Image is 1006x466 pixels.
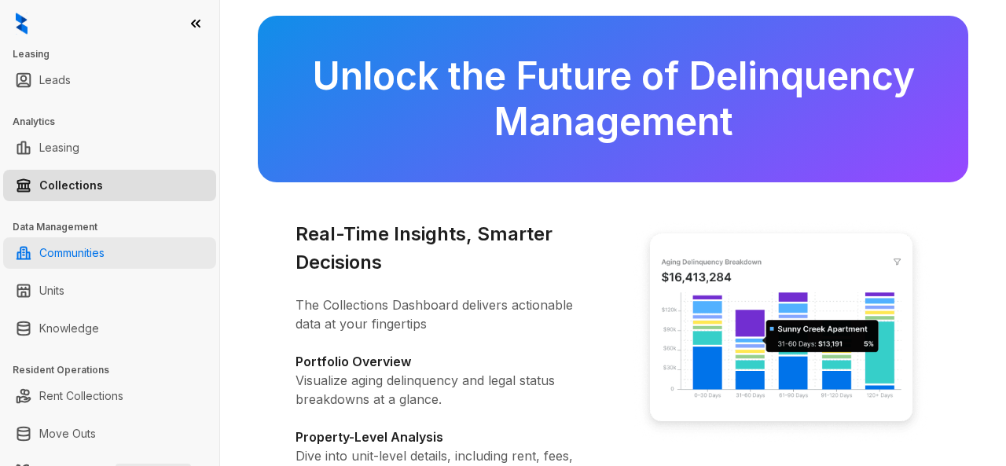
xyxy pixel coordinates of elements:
[13,115,219,129] h3: Analytics
[39,237,105,269] a: Communities
[39,275,64,306] a: Units
[39,380,123,412] a: Rent Collections
[296,53,931,145] h2: Unlock the Future of Delinquency Management
[39,132,79,163] a: Leasing
[296,371,594,409] p: Visualize aging delinquency and legal status breakdowns at a glance.
[3,64,216,96] li: Leads
[296,427,594,446] h4: Property-Level Analysis
[3,237,216,269] li: Communities
[39,418,96,449] a: Move Outs
[39,170,103,201] a: Collections
[296,352,594,371] h4: Portfolio Overview
[39,313,99,344] a: Knowledge
[3,170,216,201] li: Collections
[39,64,71,96] a: Leads
[296,220,594,277] h3: Real-Time Insights, Smarter Decisions
[13,363,219,377] h3: Resident Operations
[3,313,216,344] li: Knowledge
[3,275,216,306] li: Units
[16,13,28,35] img: logo
[3,418,216,449] li: Move Outs
[3,132,216,163] li: Leasing
[632,220,931,443] img: Real-Time Insights, Smarter Decisions
[3,380,216,412] li: Rent Collections
[13,220,219,234] h3: Data Management
[296,295,594,333] p: The Collections Dashboard delivers actionable data at your fingertips
[13,47,219,61] h3: Leasing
